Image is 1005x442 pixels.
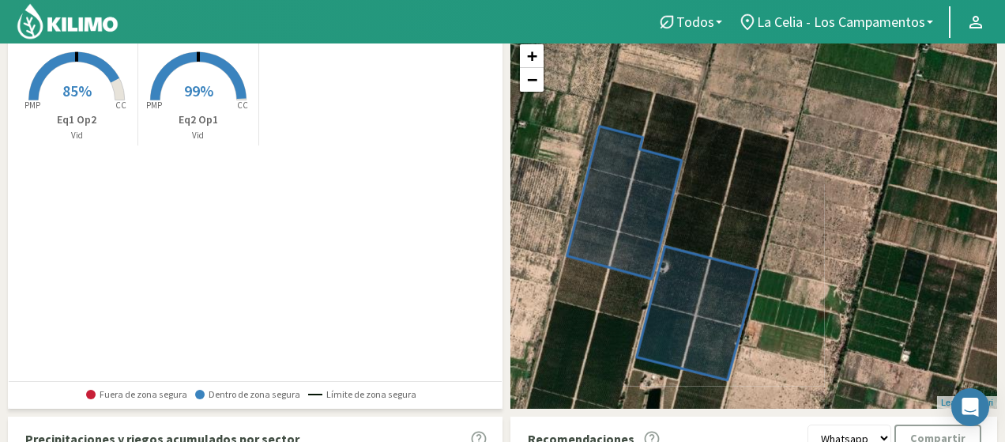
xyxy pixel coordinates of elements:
a: Zoom in [520,44,544,68]
a: Leaflet [941,398,967,407]
tspan: CC [237,100,248,111]
span: La Celia - Los Campamentos [757,13,925,30]
tspan: PMP [24,100,40,111]
p: Eq2 Op1 [138,111,259,128]
p: Vid [17,129,137,142]
span: Todos [676,13,714,30]
tspan: CC [116,100,127,111]
p: Eq1 Op2 [17,111,137,128]
p: Vid [138,129,259,142]
a: Zoom out [520,68,544,92]
span: 85% [62,81,92,100]
span: Límite de zona segura [308,389,416,400]
div: Open Intercom Messenger [951,388,989,426]
div: | © [937,396,997,410]
span: Dentro de zona segura [195,389,300,400]
tspan: PMP [146,100,162,111]
span: 99% [184,81,213,100]
img: Kilimo [16,2,119,40]
span: Fuera de zona segura [86,389,187,400]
